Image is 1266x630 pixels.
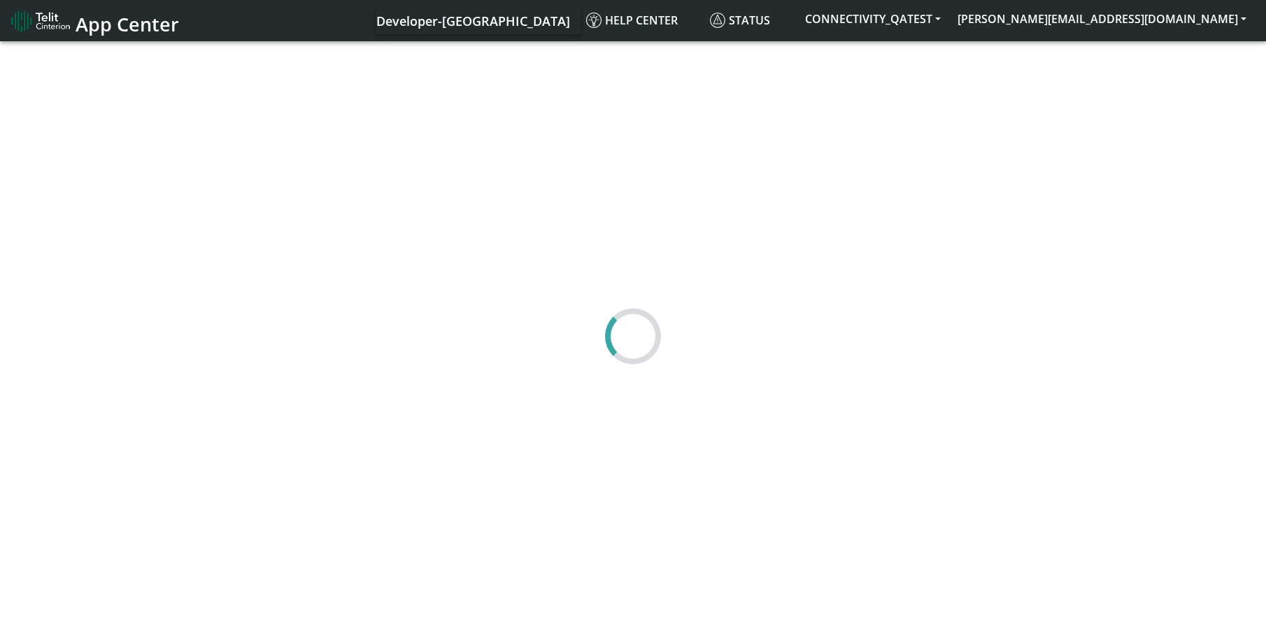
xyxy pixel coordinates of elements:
span: Status [710,13,770,28]
img: logo-telit-cinterion-gw-new.png [11,10,70,32]
img: knowledge.svg [586,13,602,28]
a: Help center [581,6,704,34]
a: App Center [11,6,177,36]
span: Developer-[GEOGRAPHIC_DATA] [376,13,570,29]
span: Help center [586,13,678,28]
a: Status [704,6,797,34]
a: Your current platform instance [376,6,569,34]
button: [PERSON_NAME][EMAIL_ADDRESS][DOMAIN_NAME] [949,6,1255,31]
img: status.svg [710,13,725,28]
button: CONNECTIVITY_QATEST [797,6,949,31]
span: App Center [76,11,179,37]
